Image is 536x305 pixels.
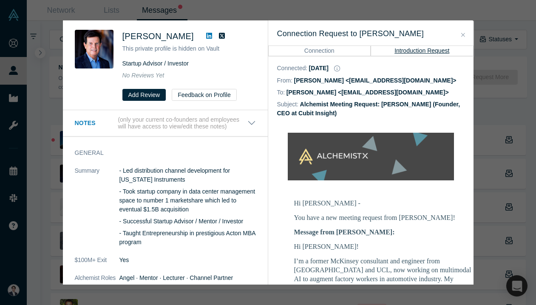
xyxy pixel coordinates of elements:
[277,76,293,85] dt: From:
[119,217,256,226] p: - Successful Startup Advisor / Mentor / Investor
[294,77,457,84] dd: [PERSON_NAME] <[EMAIL_ADDRESS][DOMAIN_NAME]>
[119,256,256,265] dd: Yes
[294,199,473,208] p: Hi [PERSON_NAME] -
[122,72,164,79] span: No Reviews Yet
[172,89,237,101] button: Feedback on Profile
[119,274,256,282] dd: Angel · Mentor · Lecturer · Channel Partner
[122,60,189,67] span: Startup Advisor / Investor
[371,46,474,56] button: Introduction Request
[277,100,299,109] dt: Subject:
[268,46,371,56] button: Connection
[277,101,460,117] dd: Alchemist Meeting Request: [PERSON_NAME] (Founder, CEO at Cubit Insight)
[122,44,256,53] p: This private profile is hidden on Vault
[294,228,395,236] b: Message from [PERSON_NAME]:
[75,116,256,131] button: Notes (only your current co-founders and employees will have access to view/edit these notes)
[122,31,194,41] span: [PERSON_NAME]
[119,166,256,184] p: - Led distribution channel development for [US_STATE] Instruments
[75,119,116,128] h3: Notes
[277,64,308,73] dt: Connected :
[75,166,119,256] dt: Summary
[277,88,285,97] dt: To:
[286,89,449,96] dd: [PERSON_NAME] <[EMAIL_ADDRESS][DOMAIN_NAME]>
[288,133,454,180] img: banner-small-topicless-alchx.png
[75,274,119,291] dt: Alchemist Roles
[118,116,247,131] p: (only your current co-founders and employees will have access to view/edit these notes)
[277,28,465,40] h3: Connection Request to [PERSON_NAME]
[309,65,329,71] dd: [DATE]
[294,213,473,222] p: You have a new meeting request from [PERSON_NAME]!
[75,148,244,157] h3: General
[294,242,473,251] p: Hi [PERSON_NAME]!
[75,30,113,68] img: Dave Perry's Profile Image
[122,89,166,101] button: Add Review
[75,256,119,274] dt: $100M+ Exit
[119,187,256,214] p: - Took startup company in data center management space to number 1 marketshare which led to event...
[119,229,256,247] p: - Taught Entrepreneurship in prestigious Acton MBA program
[459,30,468,40] button: Close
